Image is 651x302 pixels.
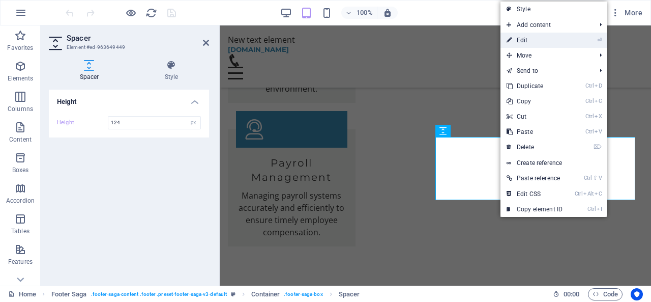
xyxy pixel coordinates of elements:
i: Ctrl [585,128,594,135]
i: V [599,175,602,181]
p: Favorites [7,44,33,52]
span: 00 00 [564,288,579,300]
span: . footer-saga-box [284,288,323,300]
i: V [595,128,602,135]
label: Height [57,120,108,125]
h6: Session time [553,288,580,300]
i: ⌦ [594,144,602,150]
span: : [571,290,572,298]
a: Click to cancel selection. Double-click to open Pages [8,288,36,300]
p: Content [9,135,32,144]
span: Code [593,288,618,300]
i: Ctrl [585,83,594,89]
i: ⇧ [593,175,598,181]
i: Reload page [145,7,157,19]
p: Boxes [12,166,29,174]
span: Move [500,48,591,63]
i: Alt [583,190,594,197]
button: Code [588,288,623,300]
a: Style [500,2,607,17]
h4: Height [49,90,209,108]
i: Ctrl [575,190,583,197]
a: CtrlCCopy [500,94,569,109]
i: Ctrl [585,113,594,120]
a: ⌦Delete [500,140,569,155]
a: Send to [500,63,591,78]
i: D [595,83,602,89]
span: More [610,8,642,18]
span: Click to select. Double-click to edit [51,288,87,300]
i: This element is a customizable preset [231,291,235,297]
h2: Spacer [67,34,209,43]
h4: Spacer [49,60,134,81]
p: Accordion [6,197,35,205]
span: Click to select. Double-click to edit [251,288,280,300]
i: Ctrl [584,175,592,181]
i: I [597,206,602,212]
a: Create reference [500,155,607,171]
a: ⏎Edit [500,33,569,48]
nav: breadcrumb [51,288,360,300]
p: Elements [8,74,34,83]
i: X [595,113,602,120]
i: Ctrl [587,206,596,212]
button: reload [145,7,157,19]
button: More [606,5,646,21]
a: CtrlICopy element ID [500,202,569,217]
a: CtrlXCut [500,109,569,124]
button: Click here to leave preview mode and continue editing [125,7,137,19]
p: Tables [11,227,29,235]
span: Click to select. Double-click to edit [339,288,360,300]
i: On resize automatically adjust zoom level to fit chosen device. [383,8,392,17]
h4: Style [134,60,209,81]
button: 100% [341,7,377,19]
i: Ctrl [585,98,594,104]
i: C [595,98,602,104]
a: CtrlAltCEdit CSS [500,186,569,202]
p: Columns [8,105,33,113]
h6: 100% [357,7,373,19]
a: CtrlVPaste [500,124,569,140]
i: ⏎ [597,37,602,43]
a: CtrlDDuplicate [500,78,569,94]
h3: Element #ed-963649449 [67,43,189,52]
button: Usercentrics [631,288,643,300]
span: . footer-saga-content .footer .preset-footer-saga-v3-default [91,288,227,300]
i: C [595,190,602,197]
a: Ctrl⇧VPaste reference [500,171,569,186]
span: Add content [500,17,591,33]
p: Features [8,258,33,266]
